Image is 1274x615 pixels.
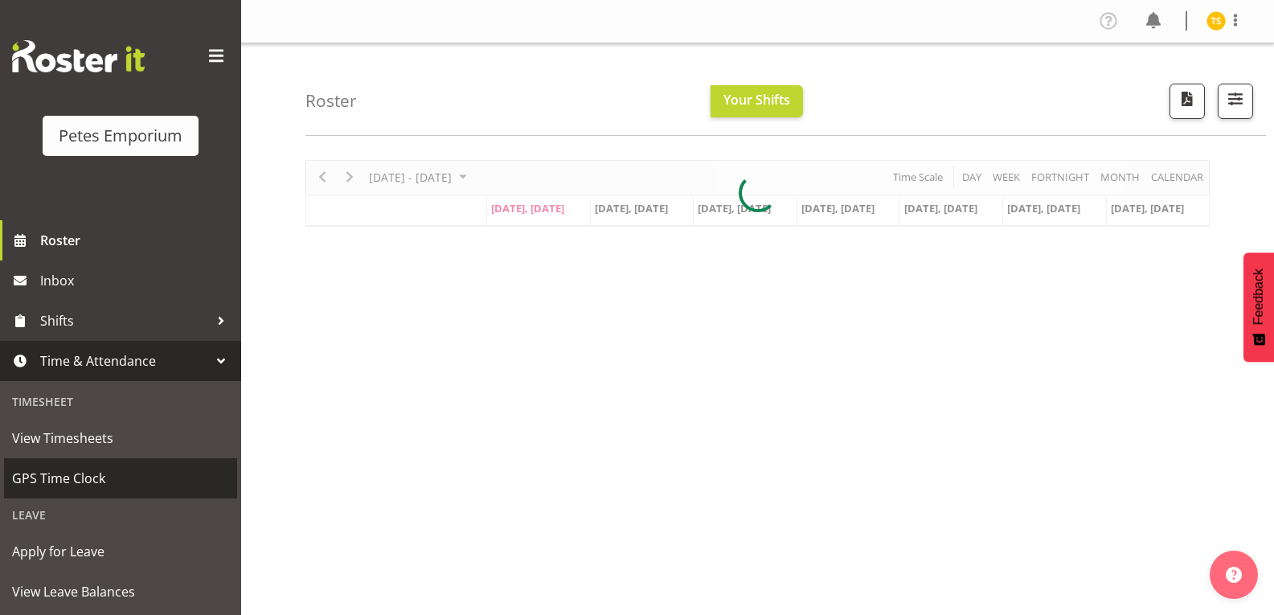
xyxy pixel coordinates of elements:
[12,426,229,450] span: View Timesheets
[4,458,237,498] a: GPS Time Clock
[40,349,209,373] span: Time & Attendance
[711,85,803,117] button: Your Shifts
[305,92,357,110] h4: Roster
[4,418,237,458] a: View Timesheets
[1251,269,1266,325] span: Feedback
[1206,11,1226,31] img: tamara-straker11292.jpg
[723,91,790,109] span: Your Shifts
[40,269,233,293] span: Inbox
[4,385,237,418] div: Timesheet
[12,40,145,72] img: Rosterit website logo
[40,309,209,333] span: Shifts
[1170,84,1205,119] button: Download a PDF of the roster according to the set date range.
[4,498,237,531] div: Leave
[40,228,233,252] span: Roster
[12,580,229,604] span: View Leave Balances
[59,124,182,148] div: Petes Emporium
[1226,567,1242,583] img: help-xxl-2.png
[1218,84,1253,119] button: Filter Shifts
[12,539,229,564] span: Apply for Leave
[12,466,229,490] span: GPS Time Clock
[4,531,237,572] a: Apply for Leave
[4,572,237,612] a: View Leave Balances
[1243,252,1274,362] button: Feedback - Show survey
